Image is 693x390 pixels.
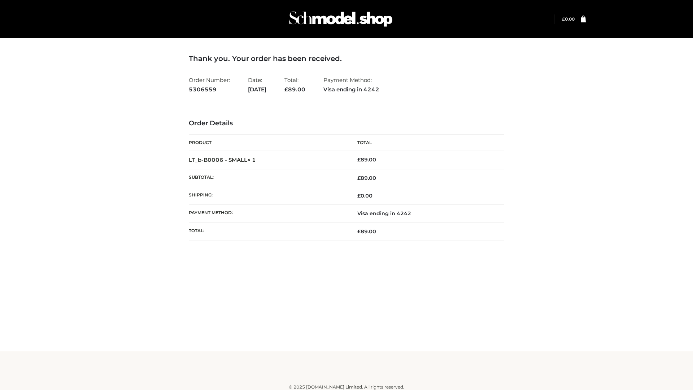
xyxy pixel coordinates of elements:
[562,16,575,22] bdi: 0.00
[562,16,575,22] a: £0.00
[357,228,376,235] span: 89.00
[357,192,361,199] span: £
[287,5,395,33] img: Schmodel Admin 964
[189,120,504,127] h3: Order Details
[189,135,346,151] th: Product
[189,169,346,187] th: Subtotal:
[189,222,346,240] th: Total:
[357,175,376,181] span: 89.00
[189,54,504,63] h3: Thank you. Your order has been received.
[248,85,266,94] strong: [DATE]
[189,205,346,222] th: Payment method:
[562,16,565,22] span: £
[248,74,266,96] li: Date:
[189,156,256,163] strong: LT_b-B0006 - SMALL
[284,86,305,93] span: 89.00
[357,175,361,181] span: £
[323,85,379,94] strong: Visa ending in 4242
[247,156,256,163] strong: × 1
[284,86,288,93] span: £
[323,74,379,96] li: Payment Method:
[346,205,504,222] td: Visa ending in 4242
[189,85,230,94] strong: 5306559
[357,192,372,199] bdi: 0.00
[357,228,361,235] span: £
[189,74,230,96] li: Order Number:
[357,156,361,163] span: £
[284,74,305,96] li: Total:
[189,187,346,205] th: Shipping:
[357,156,376,163] bdi: 89.00
[346,135,504,151] th: Total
